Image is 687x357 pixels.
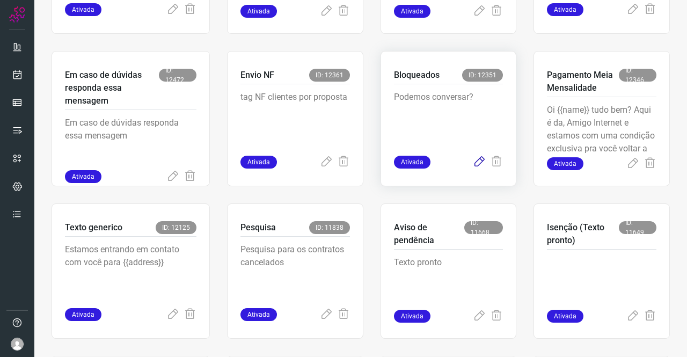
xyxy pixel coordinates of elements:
span: Ativada [547,3,583,16]
p: Bloqueados [394,69,440,82]
p: Oi {{name}} tudo bem? Aqui é da, Amigo Internet e estamos com uma condição exclusiva pra você vol... [547,104,656,157]
span: Ativada [394,5,430,18]
p: tag NF clientes por proposta [240,91,350,144]
p: Aviso de pendência [394,221,464,247]
span: Ativada [65,308,101,321]
p: Pagamento Meia Mensalidade [547,69,619,94]
p: Estamos entrando em contato com você para {{address}} [65,243,196,297]
span: ID: 12351 [462,69,503,82]
span: Ativada [240,5,277,18]
span: Ativada [65,170,101,183]
span: ID: 11668 [464,221,503,234]
span: Ativada [547,157,583,170]
span: Ativada [394,156,430,169]
span: Ativada [394,310,430,323]
span: ID: 12346 [619,69,656,82]
span: ID: 11838 [309,221,350,234]
span: ID: 12472 [159,69,196,82]
p: Isenção (Texto pronto) [547,221,619,247]
img: avatar-user-boy.jpg [11,338,24,351]
img: Logo [9,6,25,23]
span: ID: 11649 [619,221,656,234]
p: Texto pronto [394,256,503,310]
span: Ativada [547,310,583,323]
p: Em caso de dúvidas responda essa mensagem [65,116,196,170]
span: Ativada [65,3,101,16]
p: Texto generico [65,221,122,234]
p: Envio NF [240,69,274,82]
span: Ativada [240,308,277,321]
span: ID: 12125 [156,221,196,234]
span: ID: 12361 [309,69,350,82]
p: Podemos conversar? [394,91,503,144]
p: Pesquisa para os contratos cancelados [240,243,350,297]
p: Em caso de dúvidas responda essa mensagem [65,69,159,107]
p: Pesquisa [240,221,276,234]
span: Ativada [240,156,277,169]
